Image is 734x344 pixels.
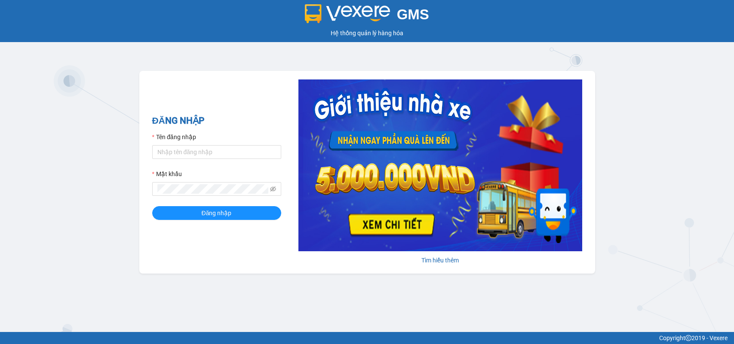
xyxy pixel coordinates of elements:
span: eye-invisible [270,186,276,192]
div: Copyright 2019 - Vexere [6,333,728,343]
a: GMS [305,13,429,20]
span: Đăng nhập [202,208,232,218]
input: Mật khẩu [157,184,268,194]
button: Đăng nhập [152,206,281,220]
div: Tìm hiểu thêm [298,256,582,265]
span: GMS [397,6,429,22]
img: logo 2 [305,4,390,23]
span: copyright [685,335,691,341]
h2: ĐĂNG NHẬP [152,114,281,128]
input: Tên đăng nhập [152,145,281,159]
label: Tên đăng nhập [152,132,196,142]
img: banner-0 [298,79,582,251]
div: Hệ thống quản lý hàng hóa [2,28,732,38]
label: Mật khẩu [152,169,182,179]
